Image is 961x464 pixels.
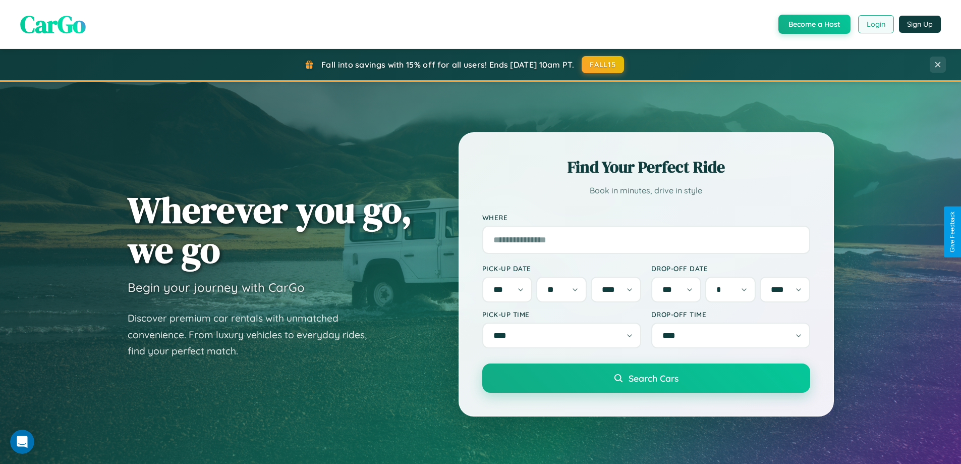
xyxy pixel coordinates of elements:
span: Search Cars [629,373,679,384]
label: Where [482,213,810,222]
button: Sign Up [899,16,941,33]
p: Book in minutes, drive in style [482,183,810,198]
label: Drop-off Time [651,310,810,319]
label: Pick-up Time [482,310,641,319]
div: Give Feedback [949,212,956,252]
h3: Begin your journey with CarGo [128,280,305,295]
span: CarGo [20,8,86,41]
h1: Wherever you go, we go [128,190,412,270]
button: Search Cars [482,364,810,393]
span: Fall into savings with 15% off for all users! Ends [DATE] 10am PT. [321,60,574,70]
button: FALL15 [582,56,624,73]
p: Discover premium car rentals with unmatched convenience. From luxury vehicles to everyday rides, ... [128,310,380,359]
button: Become a Host [778,15,851,34]
label: Pick-up Date [482,264,641,273]
button: Login [858,15,894,33]
label: Drop-off Date [651,264,810,273]
h2: Find Your Perfect Ride [482,156,810,178]
iframe: Intercom live chat [10,430,34,454]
